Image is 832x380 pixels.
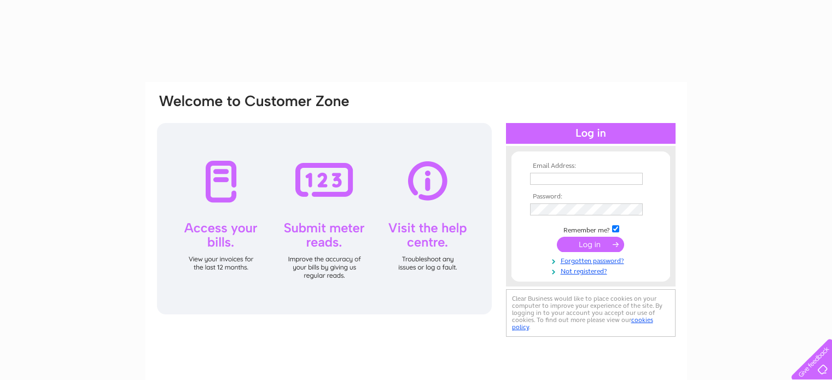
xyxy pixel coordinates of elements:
a: cookies policy [512,316,653,331]
div: Clear Business would like to place cookies on your computer to improve your experience of the sit... [506,289,676,337]
input: Submit [557,237,624,252]
td: Remember me? [527,224,654,235]
th: Email Address: [527,162,654,170]
a: Not registered? [530,265,654,276]
th: Password: [527,193,654,201]
a: Forgotten password? [530,255,654,265]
